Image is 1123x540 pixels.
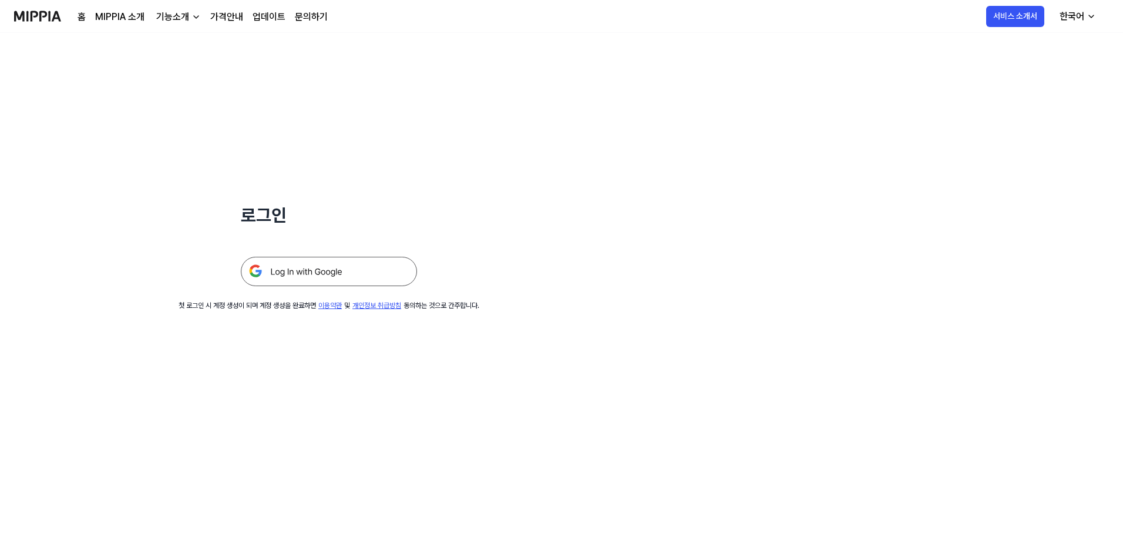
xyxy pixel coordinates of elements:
div: 기능소개 [154,10,191,24]
a: 개인정보 취급방침 [352,301,401,310]
img: 구글 로그인 버튼 [241,257,417,286]
button: 기능소개 [154,10,201,24]
a: 업데이트 [253,10,285,24]
a: 이용약관 [318,301,342,310]
img: down [191,12,201,22]
a: 홈 [78,10,86,24]
a: 가격안내 [210,10,243,24]
button: 서비스 소개서 [986,6,1044,27]
div: 한국어 [1057,9,1087,24]
a: MIPPIA 소개 [95,10,144,24]
div: 첫 로그인 시 계정 생성이 되며 계정 생성을 완료하면 및 동의하는 것으로 간주합니다. [179,300,479,311]
h1: 로그인 [241,202,417,229]
button: 한국어 [1050,5,1103,28]
a: 문의하기 [295,10,328,24]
